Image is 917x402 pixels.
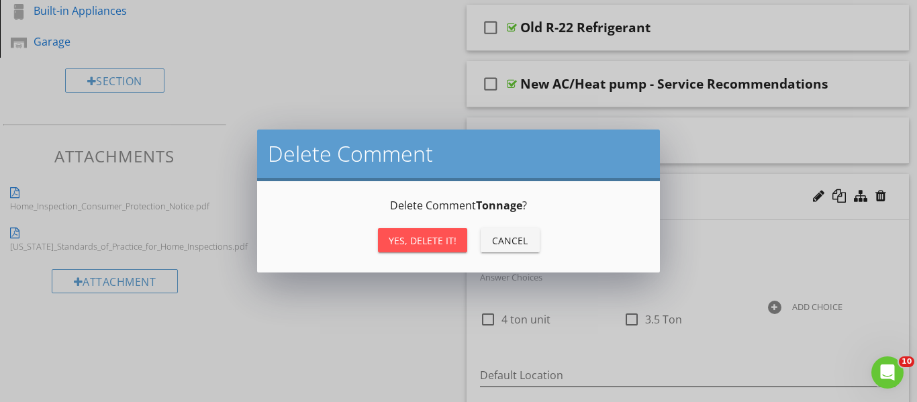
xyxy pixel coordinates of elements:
button: Yes, Delete it! [378,228,467,252]
p: Delete Comment ? [273,197,644,213]
div: Yes, Delete it! [389,234,456,248]
strong: Tonnage [476,198,522,213]
button: Cancel [481,228,540,252]
div: Cancel [491,234,529,248]
iframe: Intercom live chat [871,356,904,389]
h2: Delete Comment [268,140,649,167]
span: 10 [899,356,914,367]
